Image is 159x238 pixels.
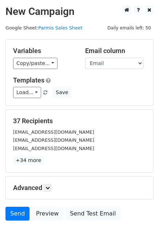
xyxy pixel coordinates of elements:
[5,207,29,221] a: Send
[13,117,146,125] h5: 37 Recipients
[105,25,154,31] a: Daily emails left: 50
[13,58,57,69] a: Copy/paste...
[123,203,159,238] iframe: Chat Widget
[85,47,146,55] h5: Email column
[65,207,120,221] a: Send Test Email
[13,184,146,192] h5: Advanced
[38,25,82,31] a: Parmis Sales Sheet
[5,5,154,18] h2: New Campaign
[5,25,83,31] small: Google Sheet:
[13,76,44,84] a: Templates
[13,146,94,151] small: [EMAIL_ADDRESS][DOMAIN_NAME]
[13,129,94,135] small: [EMAIL_ADDRESS][DOMAIN_NAME]
[13,47,74,55] h5: Variables
[13,156,44,165] a: +34 more
[13,87,41,98] a: Load...
[105,24,154,32] span: Daily emails left: 50
[31,207,63,221] a: Preview
[13,137,94,143] small: [EMAIL_ADDRESS][DOMAIN_NAME]
[52,87,71,98] button: Save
